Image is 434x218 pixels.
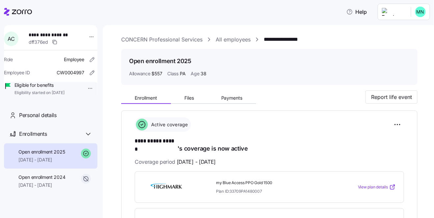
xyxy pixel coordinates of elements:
span: CW0004997 [57,69,84,76]
span: Open enrollment 2025 [18,149,65,155]
span: Employee ID [4,69,30,76]
span: Employee [64,56,84,63]
span: Files [184,96,194,100]
span: Payments [221,96,243,100]
span: Plan ID: 33709PA1480007 [216,188,262,194]
span: dff376ed [29,39,48,45]
span: 38 [201,70,206,77]
span: Allowance [129,70,150,77]
span: View plan details [358,184,388,190]
span: Role [4,56,13,63]
span: $557 [151,70,162,77]
span: A C [8,36,14,41]
span: Class [167,70,178,77]
span: Coverage period [135,158,216,166]
span: Enrollment [135,96,157,100]
img: Highmark BlueCross BlueShield [143,180,190,195]
a: All employees [216,36,251,44]
span: Enrollments [19,130,47,138]
h1: Open enrollment 2025 [129,57,191,65]
span: [DATE] - [DATE] [18,157,65,163]
span: Eligible for benefits [14,82,65,88]
button: Report life event [366,90,418,104]
span: my Blue Access PPO Gold 1500 [216,180,331,186]
img: b0ee0d05d7ad5b312d7e0d752ccfd4ca [415,7,426,17]
a: CONCERN Professional Services [121,36,203,44]
a: View plan details [358,184,396,190]
span: Active coverage [149,121,188,128]
span: Open enrollment 2024 [18,174,65,181]
img: Employer logo [382,8,406,16]
button: Help [341,5,372,18]
span: Personal details [19,111,57,119]
span: Eligibility started on [DATE] [14,90,65,96]
h1: 's coverage is now active [135,137,404,153]
span: Help [346,8,367,16]
span: PA [180,70,185,77]
span: [DATE] - [DATE] [18,182,65,188]
span: Report life event [371,93,412,101]
span: [DATE] - [DATE] [177,158,216,166]
span: Age [191,70,199,77]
